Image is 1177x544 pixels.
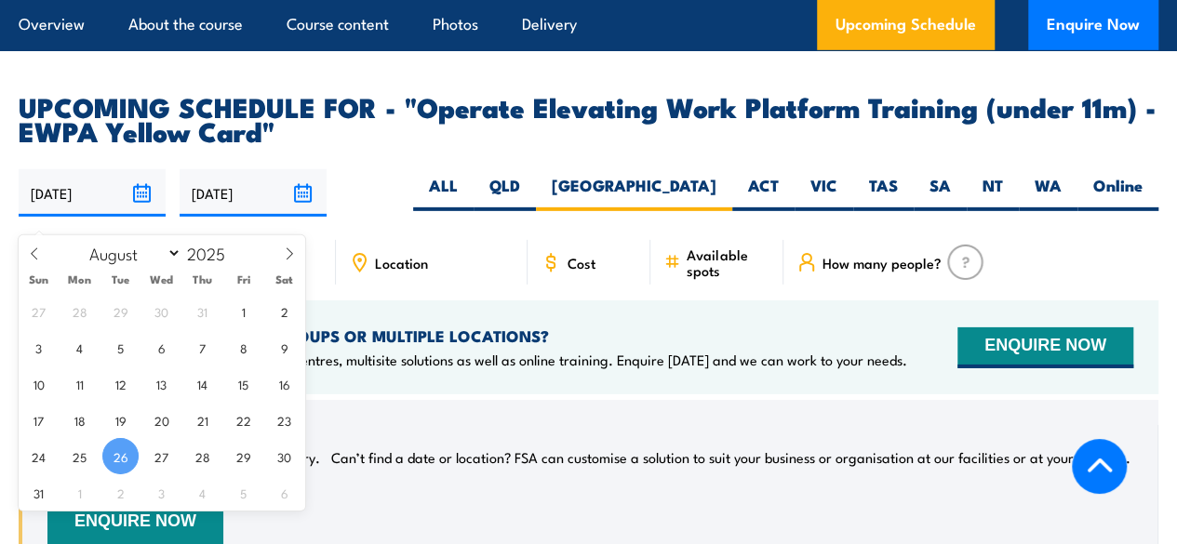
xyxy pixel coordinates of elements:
span: August 3, 2025 [20,329,57,365]
span: August 19, 2025 [102,402,139,438]
span: August 31, 2025 [20,474,57,511]
label: QLD [474,175,536,211]
span: August 6, 2025 [143,329,180,365]
span: September 4, 2025 [184,474,221,511]
span: Available spots [687,246,770,278]
span: August 30, 2025 [266,438,302,474]
span: August 26, 2025 [102,438,139,474]
input: To date [180,169,327,217]
span: August 18, 2025 [61,402,98,438]
button: ENQUIRE NOW [957,327,1133,368]
input: Year [181,242,243,264]
label: SA [914,175,967,211]
h2: UPCOMING SCHEDULE FOR - "Operate Elevating Work Platform Training (under 11m) - EWPA Yellow Card" [19,94,1158,142]
span: September 5, 2025 [225,474,261,511]
span: Tue [100,273,141,285]
span: August 16, 2025 [266,365,302,402]
span: August 17, 2025 [20,402,57,438]
span: August 13, 2025 [143,365,180,402]
span: August 12, 2025 [102,365,139,402]
span: August 1, 2025 [225,293,261,329]
span: Location [375,255,428,271]
span: July 27, 2025 [20,293,57,329]
span: July 30, 2025 [143,293,180,329]
p: We offer onsite training, training at our centres, multisite solutions as well as online training... [47,351,907,369]
span: September 6, 2025 [266,474,302,511]
span: Wed [141,273,182,285]
span: August 10, 2025 [20,365,57,402]
span: August 29, 2025 [225,438,261,474]
span: August 8, 2025 [225,329,261,365]
span: Cost [567,255,595,271]
span: September 3, 2025 [143,474,180,511]
label: WA [1019,175,1077,211]
span: July 29, 2025 [102,293,139,329]
label: NT [967,175,1019,211]
span: Thu [182,273,223,285]
label: TAS [853,175,914,211]
span: August 22, 2025 [225,402,261,438]
label: ACT [732,175,795,211]
input: From date [19,169,166,217]
span: August 4, 2025 [61,329,98,365]
span: August 9, 2025 [266,329,302,365]
span: August 11, 2025 [61,365,98,402]
span: August 14, 2025 [184,365,221,402]
label: [GEOGRAPHIC_DATA] [536,175,732,211]
span: July 28, 2025 [61,293,98,329]
span: August 24, 2025 [20,438,57,474]
span: Fri [223,273,264,285]
span: August 21, 2025 [184,402,221,438]
span: August 25, 2025 [61,438,98,474]
span: August 5, 2025 [102,329,139,365]
label: Online [1077,175,1158,211]
label: ALL [413,175,474,211]
span: August 28, 2025 [184,438,221,474]
span: August 20, 2025 [143,402,180,438]
span: August 23, 2025 [266,402,302,438]
span: August 15, 2025 [225,365,261,402]
span: August 7, 2025 [184,329,221,365]
p: Can’t find a date or location? FSA can customise a solution to suit your business or organisation... [331,448,1130,467]
h4: NEED TRAINING FOR LARGER GROUPS OR MULTIPLE LOCATIONS? [47,325,907,346]
span: September 1, 2025 [61,474,98,511]
label: VIC [795,175,853,211]
span: September 2, 2025 [102,474,139,511]
span: Sat [264,273,305,285]
span: Sun [19,273,60,285]
span: August 27, 2025 [143,438,180,474]
span: July 31, 2025 [184,293,221,329]
span: Mon [60,273,100,285]
span: August 2, 2025 [266,293,302,329]
span: How many people? [823,255,942,271]
select: Month [81,241,182,265]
